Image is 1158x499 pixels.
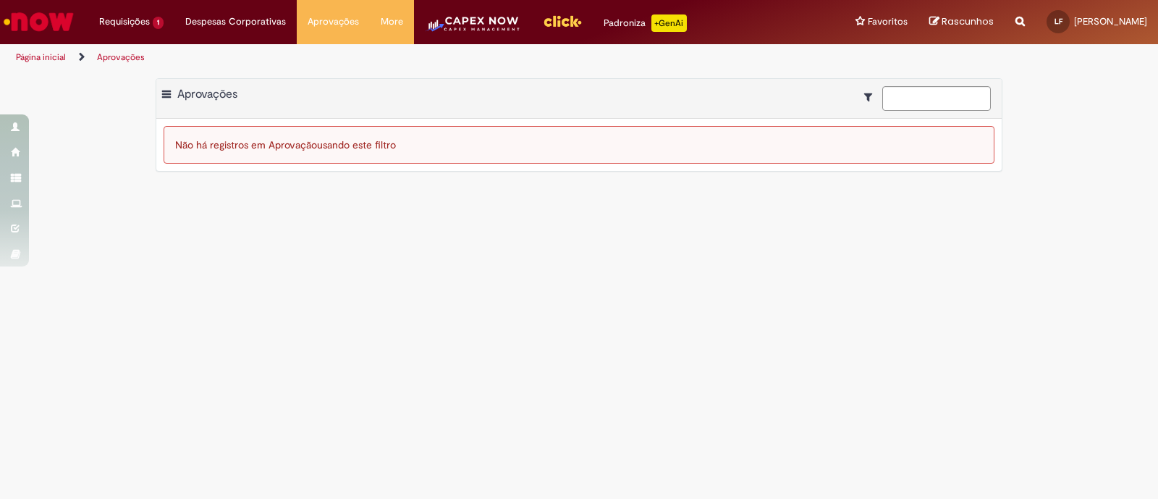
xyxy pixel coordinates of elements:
[1,7,76,36] img: ServiceNow
[153,17,164,29] span: 1
[929,15,994,29] a: Rascunhos
[99,14,150,29] span: Requisições
[868,14,908,29] span: Favoritos
[942,14,994,28] span: Rascunhos
[381,14,403,29] span: More
[1074,15,1147,28] span: [PERSON_NAME]
[317,138,396,151] span: usando este filtro
[543,10,582,32] img: click_logo_yellow_360x200.png
[425,14,521,43] img: CapexLogo5.png
[651,14,687,32] p: +GenAi
[97,51,145,63] a: Aprovações
[604,14,687,32] div: Padroniza
[16,51,66,63] a: Página inicial
[177,87,237,101] span: Aprovações
[11,44,761,71] ul: Trilhas de página
[308,14,359,29] span: Aprovações
[1055,17,1062,26] span: LF
[185,14,286,29] span: Despesas Corporativas
[164,126,994,164] div: Não há registros em Aprovação
[864,92,879,102] i: Mostrar filtros para: Suas Solicitações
